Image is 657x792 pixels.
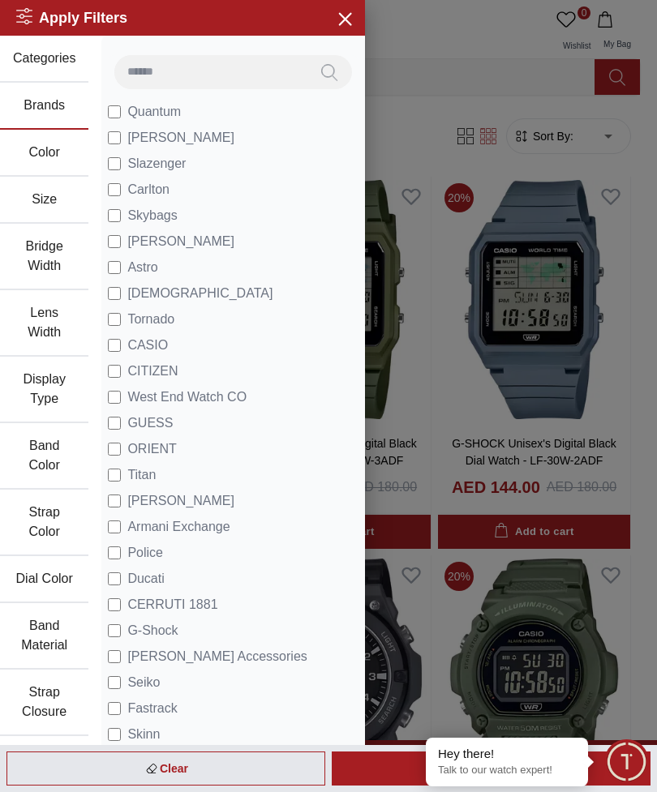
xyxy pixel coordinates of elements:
[108,365,121,378] input: CITIZEN
[108,469,121,482] input: Titan
[438,764,576,777] p: Talk to our watch expert!
[108,339,121,352] input: CASIO
[307,55,352,89] button: Search
[127,258,157,277] span: Astro
[108,676,121,689] input: Seiko
[108,183,121,196] input: Carlton
[16,6,127,29] h2: Apply Filters
[108,443,121,456] input: ORIENT
[127,465,156,485] span: Titan
[108,391,121,404] input: West End Watch CO
[108,624,121,637] input: G-Shock
[108,572,121,585] input: Ducati
[127,102,181,122] span: Quantum
[108,131,121,144] input: [PERSON_NAME]
[127,491,234,511] span: [PERSON_NAME]
[127,699,177,718] span: Fastrack
[108,105,121,118] input: Quantum
[127,232,234,251] span: [PERSON_NAME]
[108,209,121,222] input: Skybags
[127,413,173,433] span: GUESS
[332,751,651,786] div: Apply
[108,728,121,741] input: Skinn
[127,517,230,537] span: Armani Exchange
[108,520,121,533] input: Armani Exchange
[127,180,170,199] span: Carlton
[604,739,649,784] div: Chat Widget
[127,673,160,692] span: Seiko
[438,746,576,762] div: Hey there!
[127,543,163,563] span: Police
[108,417,121,430] input: GUESS
[127,310,174,329] span: Tornado
[108,313,121,326] input: Tornado
[127,284,273,303] span: [DEMOGRAPHIC_DATA]
[127,128,234,148] span: [PERSON_NAME]
[108,494,121,507] input: [PERSON_NAME]
[108,261,121,274] input: Astro
[127,569,164,589] span: Ducati
[108,650,121,663] input: [PERSON_NAME] Accessories
[127,154,186,173] span: Slazenger
[127,362,178,381] span: CITIZEN
[108,157,121,170] input: Slazenger
[127,621,178,640] span: G-Shock
[108,287,121,300] input: [DEMOGRAPHIC_DATA]
[127,725,160,744] span: Skinn
[108,546,121,559] input: Police
[6,751,325,786] div: Clear
[127,647,307,666] span: [PERSON_NAME] Accessories
[127,336,168,355] span: CASIO
[108,598,121,611] input: CERRUTI 1881
[127,595,217,614] span: CERRUTI 1881
[127,387,247,407] span: West End Watch CO
[127,206,177,225] span: Skybags
[108,235,121,248] input: [PERSON_NAME]
[108,702,121,715] input: Fastrack
[127,439,176,459] span: ORIENT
